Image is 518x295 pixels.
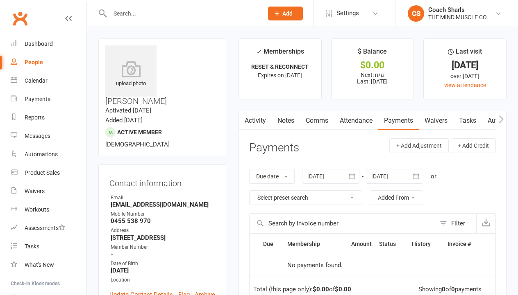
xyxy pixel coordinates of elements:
[111,243,215,251] div: Member Number
[339,61,407,70] div: $0.00
[256,48,261,56] i: ✓
[105,61,157,88] div: upload photo
[253,286,351,293] div: Total (this page only): of
[105,117,143,124] time: Added [DATE]
[334,111,378,130] a: Attendance
[249,169,295,184] button: Due date
[25,77,48,84] div: Calendar
[25,225,65,231] div: Assessments
[11,164,86,182] a: Product Sales
[25,96,50,102] div: Payments
[378,111,419,130] a: Payments
[11,72,86,90] a: Calendar
[25,243,39,250] div: Tasks
[10,8,30,29] a: Clubworx
[11,256,86,274] a: What's New
[300,111,334,130] a: Comms
[444,234,486,254] th: Invoice #
[239,111,272,130] a: Activity
[11,127,86,145] a: Messages
[25,169,60,176] div: Product Sales
[250,214,436,233] input: Search by invoice number
[111,194,215,202] div: Email
[25,261,54,268] div: What's New
[105,107,151,114] time: Activated [DATE]
[11,145,86,164] a: Automations
[313,286,329,293] strong: $0.00
[336,4,359,23] span: Settings
[431,61,499,70] div: [DATE]
[453,111,482,130] a: Tasks
[25,59,43,65] div: People
[111,267,215,274] strong: [DATE]
[107,8,257,19] input: Search...
[358,46,387,61] div: $ Balance
[428,6,487,14] div: Coach Sharls
[418,286,482,293] div: Showing of payments
[105,141,170,148] span: [DEMOGRAPHIC_DATA]
[448,46,482,61] div: Last visit
[25,206,49,213] div: Workouts
[111,227,215,234] div: Address
[428,14,487,21] div: THE MIND MUSCLE CO
[272,111,300,130] a: Notes
[451,218,465,228] div: Filter
[256,46,304,61] div: Memberships
[11,53,86,72] a: People
[109,176,215,188] h3: Contact information
[11,219,86,237] a: Assessments
[111,260,215,268] div: Date of Birth
[335,286,351,293] strong: $0.00
[105,45,219,106] h3: [PERSON_NAME]
[339,72,407,85] p: Next: n/a Last: [DATE]
[111,276,215,284] div: Location
[268,7,303,20] button: Add
[11,35,86,53] a: Dashboard
[25,133,50,139] div: Messages
[25,151,58,158] div: Automations
[249,142,299,154] h3: Payments
[111,234,215,241] strong: [STREET_ADDRESS]
[11,237,86,256] a: Tasks
[251,63,309,70] strong: RESET & RECONNECT
[284,234,338,254] th: Membership
[111,210,215,218] div: Mobile Number
[111,217,215,225] strong: 0455 538 970
[389,138,449,153] button: + Add Adjustment
[419,111,453,130] a: Waivers
[431,171,436,181] div: or
[259,234,283,254] th: Due
[375,234,408,254] th: Status
[11,182,86,200] a: Waivers
[117,129,162,135] span: Active member
[11,90,86,108] a: Payments
[25,188,45,194] div: Waivers
[451,138,496,153] button: + Add Credit
[451,286,455,293] strong: 0
[444,82,486,88] a: view attendance
[370,190,423,205] button: Added From
[258,72,302,79] span: Expires on [DATE]
[338,234,375,254] th: Amount
[25,41,53,47] div: Dashboard
[431,72,499,81] div: over [DATE]
[282,10,293,17] span: Add
[408,5,424,22] div: CS
[25,114,45,121] div: Reports
[11,108,86,127] a: Reports
[436,214,476,233] button: Filter
[284,255,376,275] td: No payments found.
[442,286,445,293] strong: 0
[408,234,444,254] th: History
[11,200,86,219] a: Workouts
[111,201,215,208] strong: [EMAIL_ADDRESS][DOMAIN_NAME]
[111,250,215,258] strong: -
